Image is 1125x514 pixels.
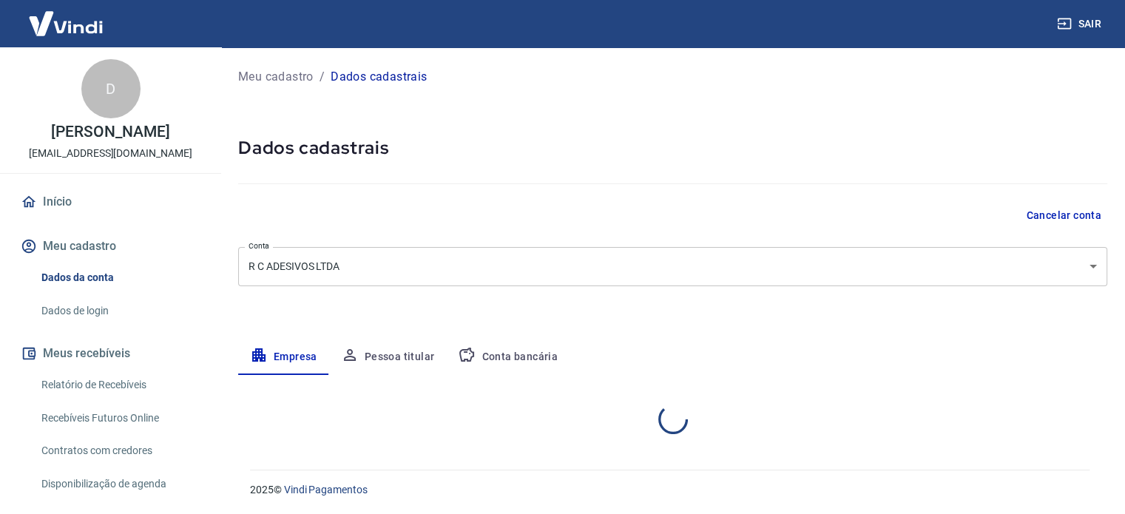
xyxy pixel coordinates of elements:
[238,68,314,86] a: Meu cadastro
[36,436,203,466] a: Contratos com credores
[18,1,114,46] img: Vindi
[18,337,203,370] button: Meus recebíveis
[1054,10,1107,38] button: Sair
[18,186,203,218] a: Início
[36,469,203,499] a: Disponibilização de agenda
[329,339,447,375] button: Pessoa titular
[18,230,203,263] button: Meu cadastro
[331,68,427,86] p: Dados cadastrais
[36,370,203,400] a: Relatório de Recebíveis
[320,68,325,86] p: /
[446,339,570,375] button: Conta bancária
[51,124,169,140] p: [PERSON_NAME]
[1020,202,1107,229] button: Cancelar conta
[29,146,192,161] p: [EMAIL_ADDRESS][DOMAIN_NAME]
[284,484,368,496] a: Vindi Pagamentos
[238,136,1107,160] h5: Dados cadastrais
[238,247,1107,286] div: R C ADESIVOS LTDA
[81,59,141,118] div: D
[36,403,203,433] a: Recebíveis Futuros Online
[36,263,203,293] a: Dados da conta
[250,482,1089,498] p: 2025 ©
[238,339,329,375] button: Empresa
[36,296,203,326] a: Dados de login
[249,240,269,251] label: Conta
